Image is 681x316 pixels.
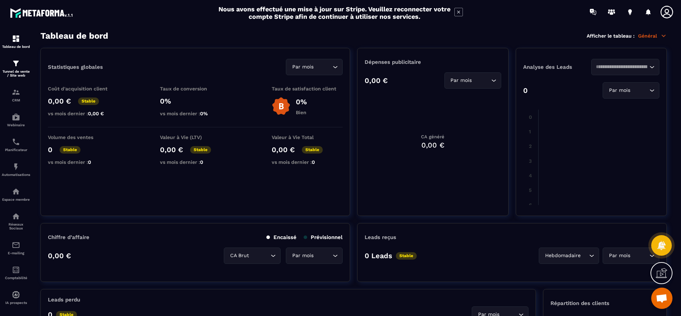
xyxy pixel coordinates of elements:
[2,260,30,285] a: accountantaccountantComptabilité
[596,63,648,71] input: Search for option
[529,129,531,134] tspan: 1
[365,76,388,85] p: 0,00 €
[10,6,74,19] img: logo
[48,86,119,92] p: Coût d'acquisition client
[638,33,667,39] p: Général
[296,98,307,106] p: 0%
[272,86,343,92] p: Taux de satisfaction client
[2,29,30,54] a: formationformationTableau de bord
[286,248,343,264] div: Search for option
[607,252,632,260] span: Par mois
[250,252,269,260] input: Search for option
[12,290,20,299] img: automations
[2,276,30,280] p: Comptabilité
[365,251,392,260] p: 0 Leads
[607,87,632,94] span: Par mois
[315,63,331,71] input: Search for option
[2,173,30,177] p: Automatisations
[48,145,52,154] p: 0
[272,97,290,116] img: b-badge-o.b3b20ee6.svg
[529,187,532,193] tspan: 5
[2,222,30,230] p: Réseaux Sociaux
[160,134,231,140] p: Valeur à Vie (LTV)
[302,146,323,154] p: Stable
[160,97,231,105] p: 0%
[2,301,30,305] p: IA prospects
[48,134,119,140] p: Volume des ventes
[587,33,635,39] p: Afficher le tableau :
[550,300,659,306] p: Répartition des clients
[2,123,30,127] p: Webinaire
[40,31,108,41] h3: Tableau de bord
[2,45,30,49] p: Tableau de bord
[60,146,81,154] p: Stable
[88,111,104,116] span: 0,00 €
[2,148,30,152] p: Planificateur
[529,158,532,164] tspan: 3
[529,143,532,149] tspan: 2
[539,248,599,264] div: Search for option
[190,146,211,154] p: Stable
[12,187,20,196] img: automations
[529,173,532,178] tspan: 4
[632,252,648,260] input: Search for option
[603,82,659,99] div: Search for option
[312,159,315,165] span: 0
[396,252,417,260] p: Stable
[474,77,489,84] input: Search for option
[224,248,281,264] div: Search for option
[365,59,501,65] p: Dépenses publicitaire
[48,64,103,70] p: Statistiques globales
[12,34,20,43] img: formation
[2,182,30,207] a: automationsautomationsEspace membre
[315,252,331,260] input: Search for option
[286,59,343,75] div: Search for option
[272,159,343,165] p: vs mois dernier :
[2,251,30,255] p: E-mailing
[272,134,343,140] p: Valeur à Vie Total
[12,88,20,96] img: formation
[160,111,231,116] p: vs mois dernier :
[266,234,297,240] p: Encaissé
[160,86,231,92] p: Taux de conversion
[2,235,30,260] a: emailemailE-mailing
[2,198,30,201] p: Espace membre
[12,266,20,274] img: accountant
[78,98,99,105] p: Stable
[88,159,91,165] span: 0
[200,111,208,116] span: 0%
[218,5,451,20] h2: Nous avons effectué une mise à jour sur Stripe. Veuillez reconnecter votre compte Stripe afin de ...
[48,296,80,303] p: Leads perdu
[304,234,343,240] p: Prévisionnel
[444,72,501,89] div: Search for option
[2,107,30,132] a: automationsautomationsWebinaire
[48,97,71,105] p: 0,00 €
[12,59,20,68] img: formation
[12,138,20,146] img: scheduler
[2,98,30,102] p: CRM
[12,162,20,171] img: automations
[12,241,20,249] img: email
[160,145,183,154] p: 0,00 €
[296,110,307,115] p: Bien
[48,111,119,116] p: vs mois dernier :
[529,114,532,120] tspan: 0
[12,212,20,221] img: social-network
[523,64,591,70] p: Analyse des Leads
[523,86,528,95] p: 0
[449,77,474,84] span: Par mois
[290,252,315,260] span: Par mois
[48,234,89,240] p: Chiffre d’affaire
[160,159,231,165] p: vs mois dernier :
[603,248,659,264] div: Search for option
[2,207,30,235] a: social-networksocial-networkRéseaux Sociaux
[543,252,582,260] span: Hebdomadaire
[290,63,315,71] span: Par mois
[2,132,30,157] a: schedulerschedulerPlanificateur
[591,59,659,75] div: Search for option
[2,83,30,107] a: formationformationCRM
[48,251,71,260] p: 0,00 €
[582,252,587,260] input: Search for option
[2,157,30,182] a: automationsautomationsAutomatisations
[632,87,648,94] input: Search for option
